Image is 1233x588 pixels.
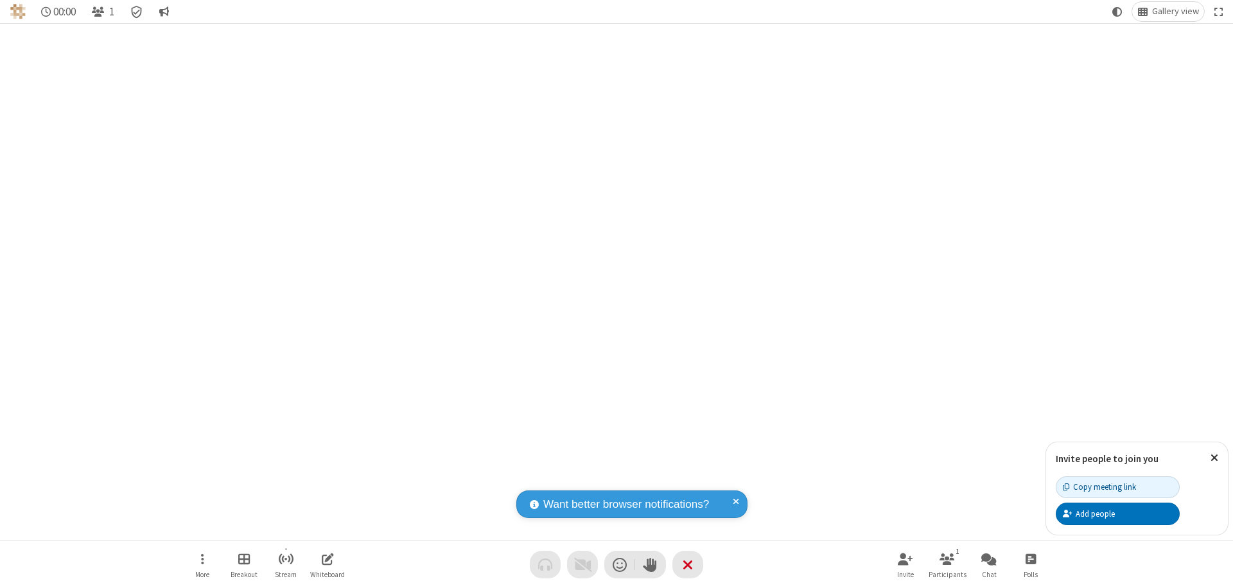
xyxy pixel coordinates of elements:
span: Participants [929,571,966,578]
span: Gallery view [1152,6,1199,17]
button: Open chat [970,546,1008,583]
button: Manage Breakout Rooms [225,546,263,583]
button: Add people [1056,503,1180,524]
button: Using system theme [1107,2,1128,21]
button: Change layout [1132,2,1204,21]
button: Video [567,551,598,578]
span: Stream [275,571,297,578]
button: Open participant list [86,2,119,21]
span: Polls [1024,571,1038,578]
div: Meeting details Encryption enabled [125,2,149,21]
button: Audio problem - check your Internet connection or call by phone [530,551,561,578]
span: Want better browser notifications? [543,496,709,513]
button: Open menu [183,546,222,583]
button: Raise hand [635,551,666,578]
button: Start streaming [267,546,305,583]
button: Conversation [153,2,174,21]
button: Send a reaction [604,551,635,578]
button: Fullscreen [1209,2,1229,21]
span: Invite [897,571,914,578]
span: Chat [982,571,997,578]
div: Timer [36,2,82,21]
button: Open poll [1011,546,1050,583]
span: More [195,571,209,578]
span: Breakout [231,571,258,578]
div: Copy meeting link [1063,481,1136,493]
div: 1 [952,546,963,557]
button: Copy meeting link [1056,476,1180,498]
span: 1 [109,6,114,18]
button: Open shared whiteboard [308,546,347,583]
button: End or leave meeting [672,551,703,578]
button: Close popover [1201,442,1228,474]
label: Invite people to join you [1056,453,1159,465]
span: Whiteboard [310,571,345,578]
button: Open participant list [928,546,966,583]
img: QA Selenium DO NOT DELETE OR CHANGE [10,4,26,19]
button: Invite participants (⌘+Shift+I) [886,546,925,583]
span: 00:00 [53,6,76,18]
